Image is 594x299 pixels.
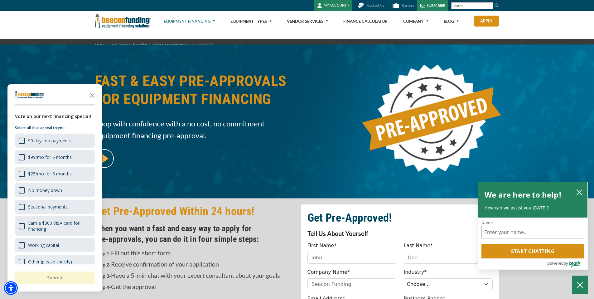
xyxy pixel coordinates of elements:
p: Receive confirmation of your application [95,260,293,268]
a: Clear search text [487,3,492,8]
label: First Name* [307,242,337,249]
img: video modal pop-up play button [95,149,114,168]
p: Fill out this short form [95,249,293,257]
a: Equipment Financing [112,42,147,47]
div: Working capital [28,242,59,248]
span: FOR EQUIPMENT FINANCING [95,90,293,108]
label: Name [481,221,584,225]
button: close chatbox [574,188,584,196]
div: $99/mo for 6 months [15,150,95,164]
a: Apply [474,16,499,27]
div: Earn a $300 VISA card for financing [28,220,91,232]
img: Search [494,3,499,8]
div: 90 days no payments [15,134,95,148]
input: Doe [404,252,493,264]
div: Other (please specify) [15,255,95,269]
a: Powered by Olark [547,259,587,269]
button: Close Chatbox [572,276,588,294]
span: Contact Us [367,3,384,8]
p: How can we assist you [DATE]? [485,205,581,211]
div: $25/mo for 3 months [15,167,95,181]
a: Equipment Financing [164,11,215,31]
h2: Get Pre-Approved Within 24 hours! [95,204,293,218]
div: No money down [28,187,62,193]
img: Beacon Funding Corporation logo [95,11,151,31]
span: Shop with confidence with a no cost, no commitment equipment financing pre-approval. [95,118,293,141]
button: Submit [15,272,95,284]
img: Company logo [15,91,44,99]
a: HOME [95,42,107,47]
a: Company [403,11,428,31]
strong: Step 1- [95,250,111,256]
a: Vendor Services [287,11,328,31]
span: Careers [402,3,414,8]
div: Vote on our next financing special! [15,113,95,120]
div: Survey [7,84,102,292]
h4: When you want a fast and easy way to apply for pre‑approvals, you can do it in four simple steps: [95,223,293,244]
div: Earn a $300 VISA card for financing [15,216,95,236]
p: Get the approval [95,283,293,291]
a: Finance Calculator [343,11,388,31]
span: Pre-approvals [190,42,213,47]
div: Other (please specify) [28,259,72,265]
div: 90 days no payments [28,138,71,144]
strong: Step 4- [95,284,111,290]
div: Seasonal payments [28,204,68,210]
h2: We are here to help! [485,189,562,201]
span: powered [547,259,563,267]
div: No money down [15,183,95,197]
a: Financing Programs [152,42,185,47]
a: Blog [444,11,459,31]
strong: Step 3- [95,273,111,279]
a: Equipment Types [230,11,272,31]
input: Search [451,2,493,9]
strong: Step 2- [95,262,111,267]
h1: FAST & EASY PRE-APPROVALS [95,72,293,113]
div: $99/mo for 6 months [28,154,72,160]
h2: Get Pre-Approved! [307,211,493,225]
div: Working capital [15,238,95,252]
button: Close the survey [86,89,99,101]
span: by [564,259,568,267]
button: Start chatting [481,244,584,258]
div: $25/mo for 3 months [28,171,72,177]
p: Have a 5-min chat with your expert consultant about your goals [95,272,293,280]
label: Company Name* [307,268,350,276]
p: Tell Us About Yourself [307,230,493,237]
div: Accessibility Menu [4,281,18,295]
input: John [307,252,396,264]
div: Seasonal payments [15,200,95,214]
input: Beacon Funding [307,278,396,290]
label: Industry* [404,268,427,276]
label: Last Name* [404,242,433,249]
input: Name [481,226,584,238]
p: Select all that appeal to you: [15,125,95,131]
div: olark chatbox [478,182,588,270]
